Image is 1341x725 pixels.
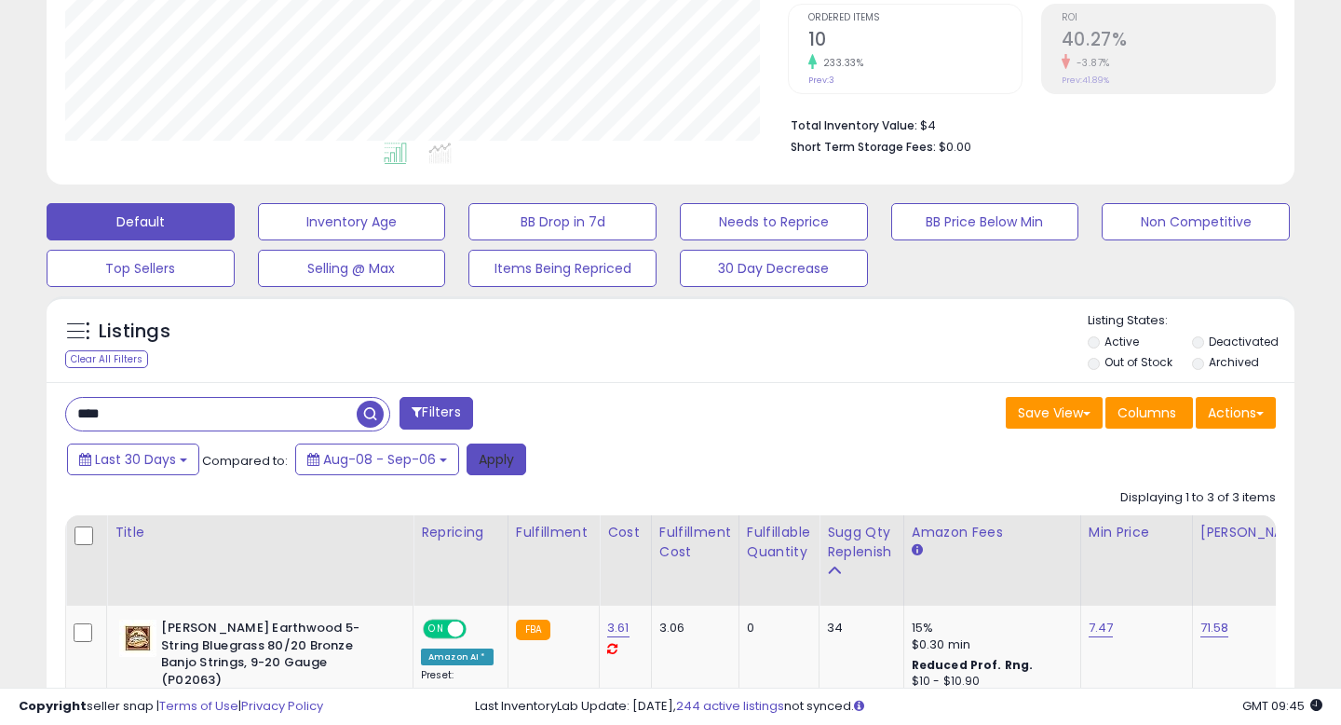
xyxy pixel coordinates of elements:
[808,13,1022,23] span: Ordered Items
[19,697,87,715] strong: Copyright
[791,139,936,155] b: Short Term Storage Fees:
[202,452,288,470] span: Compared to:
[47,203,235,240] button: Default
[912,657,1034,673] b: Reduced Prof. Rng.
[467,444,526,475] button: Apply
[939,138,971,156] span: $0.00
[680,203,868,240] button: Needs to Reprice
[1200,523,1311,542] div: [PERSON_NAME]
[119,620,156,657] img: 61LROw1uaXL._SL40_.jpg
[258,250,446,287] button: Selling @ Max
[791,117,917,133] b: Total Inventory Value:
[1070,56,1110,70] small: -3.87%
[817,56,864,70] small: 233.33%
[676,697,784,715] a: 244 active listings
[421,523,500,542] div: Repricing
[607,523,643,542] div: Cost
[891,203,1079,240] button: BB Price Below Min
[1196,397,1276,429] button: Actions
[819,515,904,606] th: Please note that this number is a calculation based on your required days of coverage and your ve...
[159,697,238,715] a: Terms of Use
[323,450,436,469] span: Aug-08 - Sep-06
[516,620,550,640] small: FBA
[421,669,494,711] div: Preset:
[912,636,1066,653] div: $0.30 min
[808,75,834,86] small: Prev: 3
[827,620,889,636] div: 34
[67,444,199,475] button: Last 30 Days
[1242,697,1322,715] span: 2025-10-7 09:45 GMT
[241,697,323,715] a: Privacy Policy
[95,450,176,469] span: Last 30 Days
[1104,334,1139,349] label: Active
[1088,312,1295,330] p: Listing States:
[747,523,811,562] div: Fulfillable Quantity
[464,622,494,637] span: OFF
[1062,29,1275,54] h2: 40.27%
[1120,489,1276,507] div: Displaying 1 to 3 of 3 items
[115,523,405,542] div: Title
[295,444,459,475] button: Aug-08 - Sep-06
[475,698,1322,716] div: Last InventoryLab Update: [DATE], not synced.
[516,523,591,542] div: Fulfillment
[1105,397,1193,429] button: Columns
[659,620,725,636] div: 3.06
[659,523,731,562] div: Fulfillment Cost
[400,397,472,430] button: Filters
[425,622,448,637] span: ON
[1006,397,1103,429] button: Save View
[912,620,1066,636] div: 15%
[421,649,494,665] div: Amazon AI *
[1200,619,1229,637] a: 71.58
[1062,13,1275,23] span: ROI
[680,250,868,287] button: 30 Day Decrease
[912,523,1073,542] div: Amazon Fees
[1062,75,1109,86] small: Prev: 41.89%
[47,250,235,287] button: Top Sellers
[258,203,446,240] button: Inventory Age
[1117,404,1176,422] span: Columns
[19,698,323,716] div: seller snap | |
[65,350,148,368] div: Clear All Filters
[827,523,896,562] div: Sugg Qty Replenish
[1209,334,1279,349] label: Deactivated
[468,203,657,240] button: BB Drop in 7d
[1089,523,1185,542] div: Min Price
[607,619,630,637] a: 3.61
[912,542,923,559] small: Amazon Fees.
[468,250,657,287] button: Items Being Repriced
[99,319,170,345] h5: Listings
[1089,619,1114,637] a: 7.47
[161,620,387,693] b: [PERSON_NAME] Earthwood 5-String Bluegrass 80/20 Bronze Banjo Strings, 9-20 Gauge (P02063)
[791,113,1262,135] li: $4
[1102,203,1290,240] button: Non Competitive
[747,620,805,636] div: 0
[1104,354,1172,370] label: Out of Stock
[1209,354,1259,370] label: Archived
[808,29,1022,54] h2: 10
